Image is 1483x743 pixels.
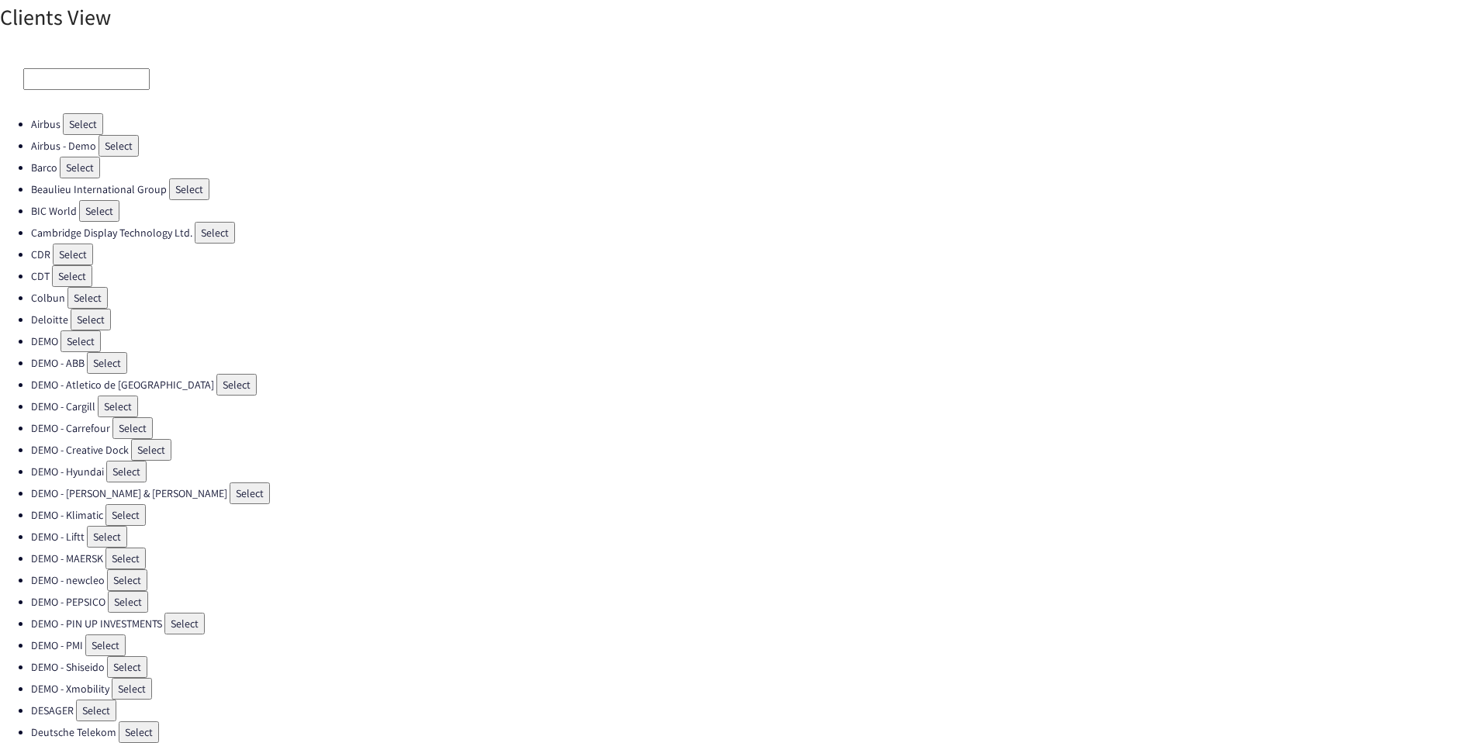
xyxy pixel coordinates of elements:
li: BIC World [31,200,1483,222]
li: DEMO - newcleo [31,569,1483,591]
li: DEMO - Creative Dock [31,439,1483,461]
button: Select [112,678,152,700]
li: Cambridge Display Technology Ltd. [31,222,1483,244]
button: Select [71,309,111,330]
li: DEMO - Cargill [31,396,1483,417]
button: Select [105,548,146,569]
div: Widget de chat [1405,669,1483,743]
li: DEMO - MAERSK [31,548,1483,569]
li: DEMO [31,330,1483,352]
button: Select [60,330,101,352]
button: Select [98,396,138,417]
button: Select [169,178,209,200]
li: Airbus - Demo [31,135,1483,157]
button: Select [79,200,119,222]
button: Select [216,374,257,396]
button: Select [230,482,270,504]
button: Select [164,613,205,634]
button: Select [112,417,153,439]
button: Select [131,439,171,461]
button: Select [52,265,92,287]
li: DEMO - Klimatic [31,504,1483,526]
li: DEMO - [PERSON_NAME] & [PERSON_NAME] [31,482,1483,504]
button: Select [99,135,139,157]
button: Select [63,113,103,135]
li: Colbun [31,287,1483,309]
li: Airbus [31,113,1483,135]
button: Select [85,634,126,656]
li: DEMO - Liftt [31,526,1483,548]
li: Deutsche Telekom [31,721,1483,743]
li: DEMO - Carrefour [31,417,1483,439]
li: Barco [31,157,1483,178]
button: Select [108,591,148,613]
li: DEMO - Shiseido [31,656,1483,678]
li: DEMO - PEPSICO [31,591,1483,613]
li: DESAGER [31,700,1483,721]
li: DEMO - PMI [31,634,1483,656]
button: Select [107,569,147,591]
iframe: Chat Widget [1405,669,1483,743]
button: Select [87,352,127,374]
li: Deloitte [31,309,1483,330]
button: Select [107,656,147,678]
button: Select [53,244,93,265]
button: Select [87,526,127,548]
button: Select [67,287,108,309]
button: Select [105,504,146,526]
li: CDR [31,244,1483,265]
li: DEMO - Xmobility [31,678,1483,700]
li: DEMO - Hyundai [31,461,1483,482]
li: CDT [31,265,1483,287]
button: Select [195,222,235,244]
li: DEMO - ABB [31,352,1483,374]
li: Beaulieu International Group [31,178,1483,200]
button: Select [106,461,147,482]
li: DEMO - PIN UP INVESTMENTS [31,613,1483,634]
button: Select [119,721,159,743]
button: Select [76,700,116,721]
button: Select [60,157,100,178]
li: DEMO - Atletico de [GEOGRAPHIC_DATA] [31,374,1483,396]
